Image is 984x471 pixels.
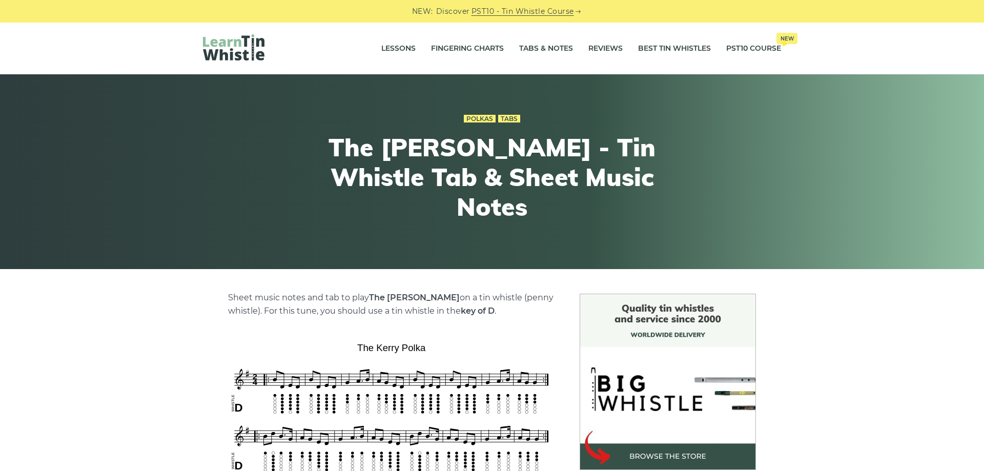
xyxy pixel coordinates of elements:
[726,36,781,62] a: PST10 CourseNew
[580,294,756,470] img: BigWhistle Tin Whistle Store
[431,36,504,62] a: Fingering Charts
[588,36,623,62] a: Reviews
[303,133,681,221] h1: The [PERSON_NAME] - Tin Whistle Tab & Sheet Music Notes
[381,36,416,62] a: Lessons
[498,115,520,123] a: Tabs
[461,306,495,316] strong: key of D
[369,293,460,302] strong: The [PERSON_NAME]
[776,33,797,44] span: New
[228,291,555,318] p: Sheet music notes and tab to play on a tin whistle (penny whistle). For this tune, you should use...
[464,115,496,123] a: Polkas
[519,36,573,62] a: Tabs & Notes
[203,34,264,60] img: LearnTinWhistle.com
[638,36,711,62] a: Best Tin Whistles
